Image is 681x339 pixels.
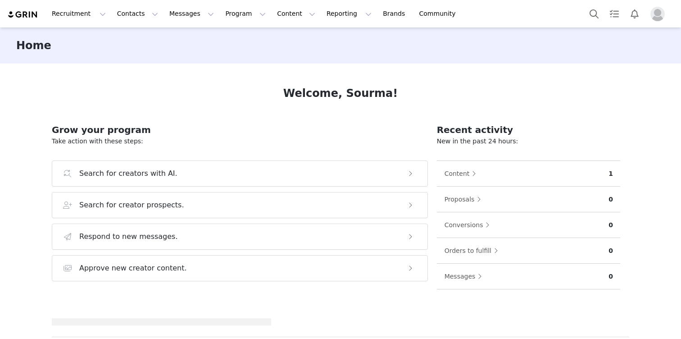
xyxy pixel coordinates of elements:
[608,220,613,230] p: 0
[321,4,377,24] button: Reporting
[650,7,665,21] img: placeholder-profile.jpg
[608,195,613,204] p: 0
[608,272,613,281] p: 0
[584,4,604,24] button: Search
[46,4,111,24] button: Recruitment
[272,4,321,24] button: Content
[112,4,163,24] button: Contacts
[79,231,178,242] h3: Respond to new messages.
[52,224,428,250] button: Respond to new messages.
[444,243,503,258] button: Orders to fulfill
[377,4,413,24] a: Brands
[52,123,428,137] h2: Grow your program
[437,123,620,137] h2: Recent activity
[52,255,428,281] button: Approve new creator content.
[414,4,465,24] a: Community
[608,169,613,179] p: 1
[79,263,187,274] h3: Approve new creator content.
[444,218,495,232] button: Conversions
[79,200,184,211] h3: Search for creator prospects.
[444,269,487,284] button: Messages
[625,4,645,24] button: Notifications
[444,192,486,206] button: Proposals
[79,168,177,179] h3: Search for creators with AI.
[164,4,219,24] button: Messages
[52,137,428,146] p: Take action with these steps:
[220,4,271,24] button: Program
[608,246,613,256] p: 0
[52,160,428,187] button: Search for creators with AI.
[16,37,51,54] h3: Home
[604,4,624,24] a: Tasks
[283,85,398,101] h1: Welcome, Sourma!
[52,192,428,218] button: Search for creator prospects.
[444,166,481,181] button: Content
[437,137,620,146] p: New in the past 24 hours:
[645,7,674,21] button: Profile
[7,10,39,19] img: grin logo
